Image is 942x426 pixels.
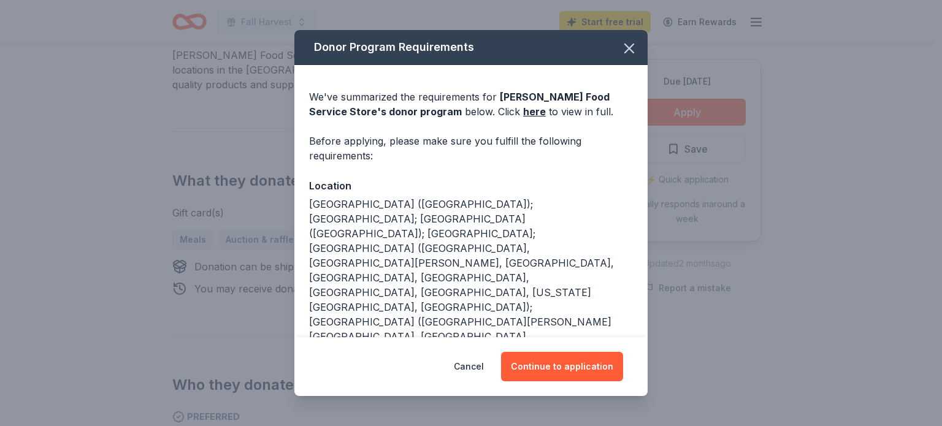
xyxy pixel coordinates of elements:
[309,89,633,119] div: We've summarized the requirements for below. Click to view in full.
[309,178,633,194] div: Location
[454,352,484,381] button: Cancel
[309,134,633,163] div: Before applying, please make sure you fulfill the following requirements:
[501,352,623,381] button: Continue to application
[294,30,648,65] div: Donor Program Requirements
[523,104,546,119] a: here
